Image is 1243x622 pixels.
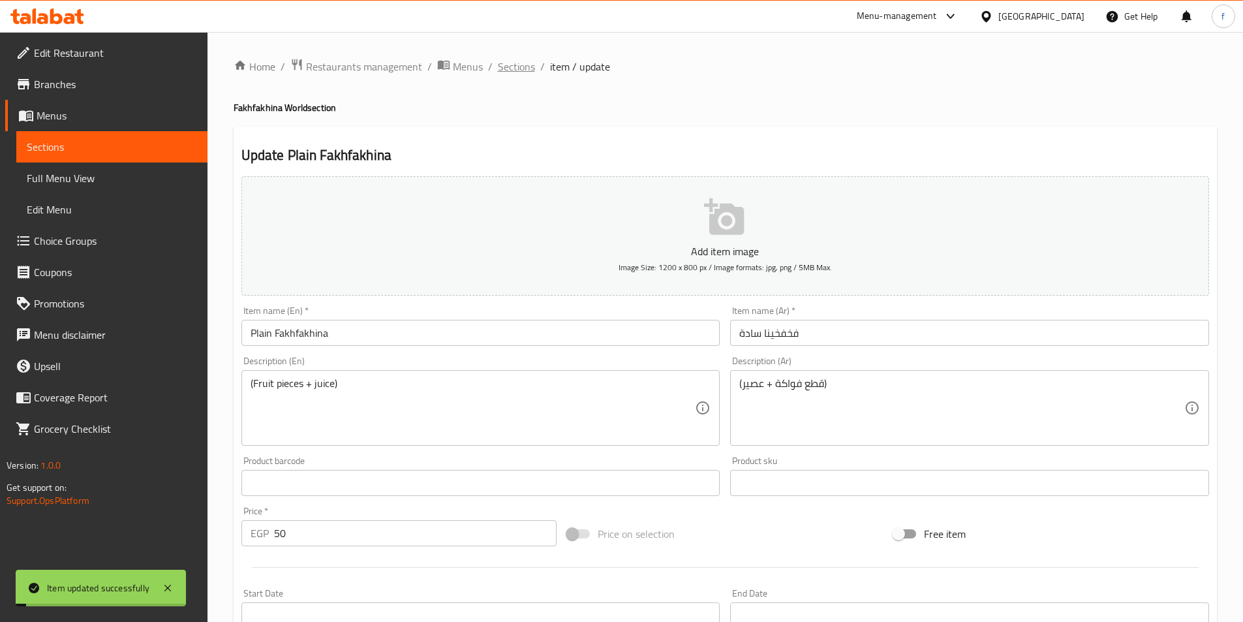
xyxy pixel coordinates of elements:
[5,413,207,444] a: Grocery Checklist
[619,260,832,275] span: Image Size: 1200 x 800 px / Image formats: jpg, png / 5MB Max.
[5,319,207,350] a: Menu disclaimer
[34,358,197,374] span: Upsell
[27,202,197,217] span: Edit Menu
[34,421,197,437] span: Grocery Checklist
[488,59,493,74] li: /
[27,139,197,155] span: Sections
[306,59,422,74] span: Restaurants management
[7,479,67,496] span: Get support on:
[5,37,207,69] a: Edit Restaurant
[857,8,937,24] div: Menu-management
[274,520,557,546] input: Please enter price
[550,59,610,74] span: item / update
[262,243,1189,259] p: Add item image
[7,492,89,509] a: Support.OpsPlatform
[998,9,1084,23] div: [GEOGRAPHIC_DATA]
[34,264,197,280] span: Coupons
[730,320,1209,346] input: Enter name Ar
[5,100,207,131] a: Menus
[34,76,197,92] span: Branches
[290,58,422,75] a: Restaurants management
[34,296,197,311] span: Promotions
[1221,9,1225,23] span: f
[34,45,197,61] span: Edit Restaurant
[16,194,207,225] a: Edit Menu
[540,59,545,74] li: /
[40,457,61,474] span: 1.0.0
[16,163,207,194] a: Full Menu View
[241,320,720,346] input: Enter name En
[7,457,38,474] span: Version:
[5,69,207,100] a: Branches
[34,233,197,249] span: Choice Groups
[730,470,1209,496] input: Please enter product sku
[453,59,483,74] span: Menus
[5,350,207,382] a: Upsell
[5,288,207,319] a: Promotions
[234,101,1217,114] h4: Fakhfakhina World section
[241,176,1209,296] button: Add item imageImage Size: 1200 x 800 px / Image formats: jpg, png / 5MB Max.
[598,526,675,542] span: Price on selection
[251,377,696,439] textarea: (Fruit pieces + juice)
[234,59,275,74] a: Home
[27,170,197,186] span: Full Menu View
[498,59,535,74] a: Sections
[281,59,285,74] li: /
[5,257,207,288] a: Coupons
[34,327,197,343] span: Menu disclaimer
[437,58,483,75] a: Menus
[251,525,269,541] p: EGP
[16,131,207,163] a: Sections
[739,377,1184,439] textarea: (قطع فواكة + عصير)
[241,470,720,496] input: Please enter product barcode
[427,59,432,74] li: /
[924,526,966,542] span: Free item
[34,390,197,405] span: Coverage Report
[47,581,149,595] div: Item updated successfully
[5,382,207,413] a: Coverage Report
[234,58,1217,75] nav: breadcrumb
[5,225,207,257] a: Choice Groups
[241,146,1209,165] h2: Update Plain Fakhfakhina
[37,108,197,123] span: Menus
